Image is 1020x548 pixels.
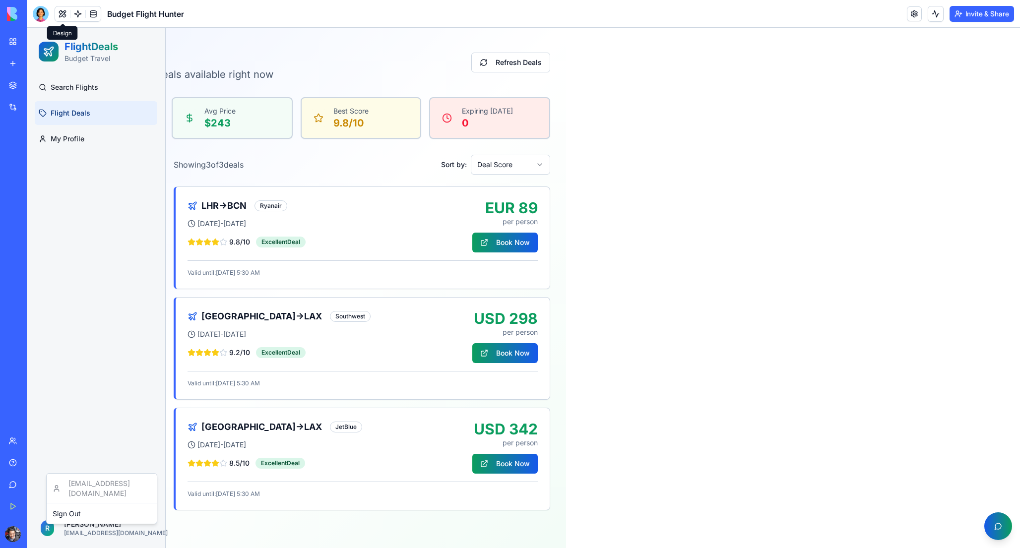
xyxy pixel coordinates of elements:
button: Invite & Share [950,6,1014,22]
div: Design [47,26,78,40]
img: logo [7,7,68,21]
div: Sign Out [22,478,128,494]
img: ACg8ocLduUpL7cZ9nwKtrsVYZbHvK0dz9ni2_2UZaOIgsYD1bI9lnik=s96-c [5,526,21,542]
span: Budget Flight Hunter [107,8,184,20]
